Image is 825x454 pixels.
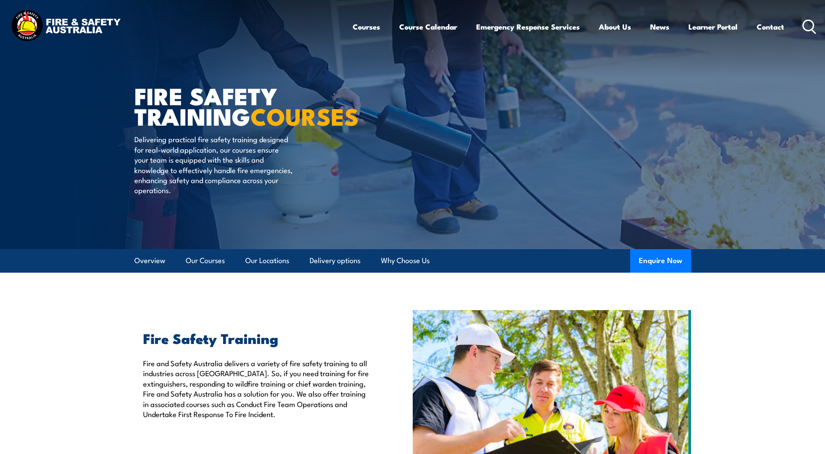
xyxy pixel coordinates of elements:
[186,249,225,272] a: Our Courses
[381,249,430,272] a: Why Choose Us
[650,15,669,38] a: News
[251,97,359,134] strong: COURSES
[757,15,784,38] a: Contact
[143,358,373,419] p: Fire and Safety Australia delivers a variety of fire safety training to all industries across [GE...
[310,249,361,272] a: Delivery options
[353,15,380,38] a: Courses
[630,249,691,273] button: Enquire Now
[599,15,631,38] a: About Us
[399,15,457,38] a: Course Calendar
[134,134,293,195] p: Delivering practical fire safety training designed for real-world application, our courses ensure...
[245,249,289,272] a: Our Locations
[688,15,738,38] a: Learner Portal
[143,332,373,344] h2: Fire Safety Training
[476,15,580,38] a: Emergency Response Services
[134,85,349,126] h1: FIRE SAFETY TRAINING
[134,249,165,272] a: Overview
